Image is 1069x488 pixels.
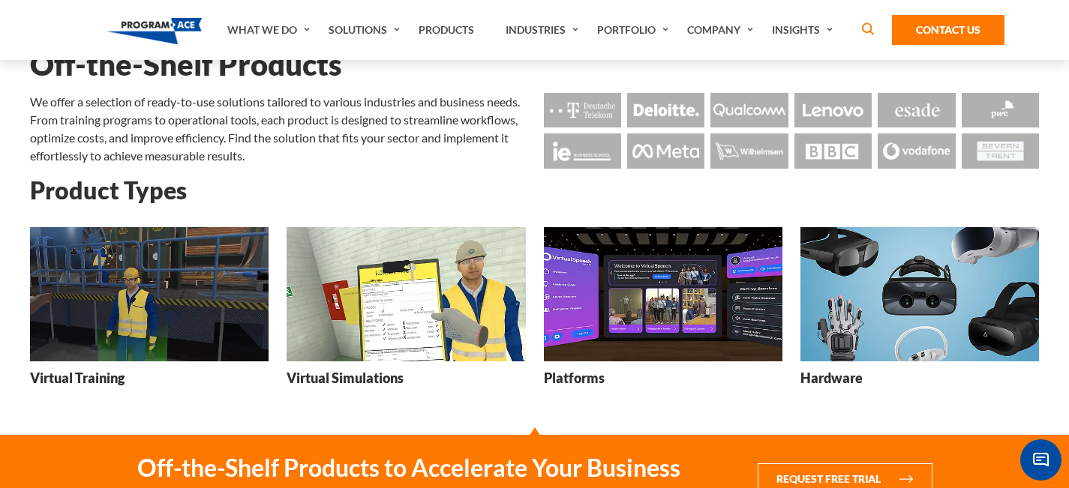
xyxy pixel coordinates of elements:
[1020,439,1061,481] span: Chat Widget
[794,93,872,127] img: Logo - Lenovo
[800,369,863,388] h3: Hardware
[30,227,269,361] img: Virtual Training
[287,227,525,361] img: Virtual Simulations
[544,227,782,361] img: Platforms
[794,133,872,168] img: Logo - BBC
[544,133,621,168] img: Logo - Ie Business School
[962,93,1039,127] img: Logo - Pwc
[962,133,1039,168] img: Logo - Seven Trent
[710,93,788,127] img: Logo - Qualcomm
[544,227,782,398] a: Platforms
[800,227,1039,361] img: Hardware
[30,177,1039,203] h2: Product Types
[627,133,704,168] img: Logo - Meta
[544,369,605,388] h3: Platforms
[878,133,955,168] img: Logo - Vodafone
[107,18,203,44] img: Program-Ace
[287,227,525,398] a: Virtual Simulations
[30,93,526,111] p: We offer a selection of ready-to-use solutions tailored to various industries and business needs.
[30,369,125,388] h3: Virtual Training
[30,227,269,398] a: Virtual Training
[544,93,621,127] img: Logo - Deutsche Telekom
[627,93,704,127] img: Logo - Deloitte
[800,227,1039,398] a: Hardware
[137,453,680,483] strong: Off-the-Shelf Products to Accelerate Your Business
[287,369,404,388] h3: Virtual Simulations
[30,52,1039,78] h1: Off-the-Shelf Products
[710,133,788,168] img: Logo - Wilhemsen
[30,111,526,165] p: From training programs to operational tools, each product is designed to streamline workflows, op...
[892,15,1004,45] a: Contact Us
[878,93,955,127] img: Logo - Esade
